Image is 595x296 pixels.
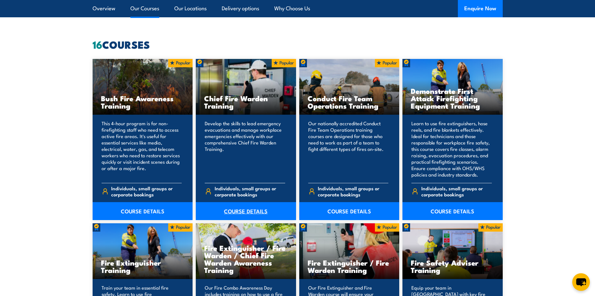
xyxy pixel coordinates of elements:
a: COURSE DETAILS [196,202,296,220]
strong: 16 [93,36,102,52]
h3: Fire Safety Adviser Training [411,259,494,274]
h3: Chief Fire Warden Training [204,95,288,109]
p: Learn to use fire extinguishers, hose reels, and fire blankets effectively. Ideal for technicians... [411,120,492,178]
h2: COURSES [93,40,503,49]
span: Individuals, small groups or corporate bookings [421,185,492,197]
h3: Fire Extinguisher / Fire Warden / Chief Fire Warden Awareness Training [204,244,288,274]
span: Individuals, small groups or corporate bookings [215,185,285,197]
span: Individuals, small groups or corporate bookings [318,185,388,197]
span: Individuals, small groups or corporate bookings [111,185,182,197]
h3: Bush Fire Awareness Training [101,95,185,109]
h3: Fire Extinguisher Training [101,259,185,274]
a: COURSE DETAILS [402,202,503,220]
h3: Conduct Fire Team Operations Training [308,95,391,109]
h3: Fire Extinguisher / Fire Warden Training [308,259,391,274]
p: Develop the skills to lead emergency evacuations and manage workplace emergencies effectively wit... [205,120,285,178]
p: Our nationally accredited Conduct Fire Team Operations training courses are designed for those wh... [308,120,389,178]
a: COURSE DETAILS [93,202,193,220]
h3: Demonstrate First Attack Firefighting Equipment Training [411,87,494,109]
a: COURSE DETAILS [299,202,400,220]
p: This 4-hour program is for non-firefighting staff who need to access active fire areas. It's usef... [102,120,182,178]
button: chat-button [572,273,590,291]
